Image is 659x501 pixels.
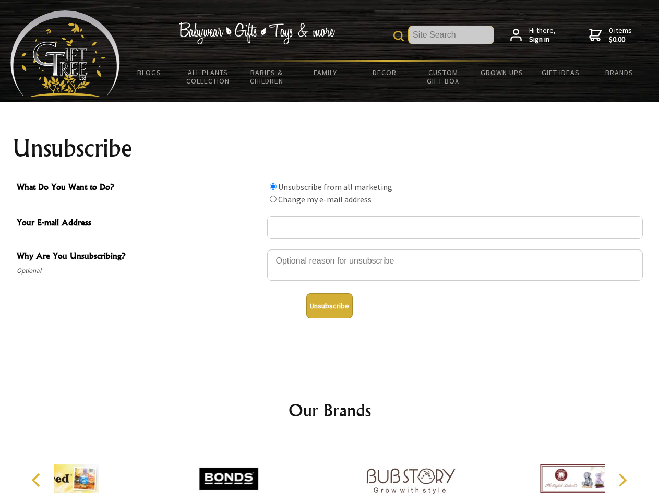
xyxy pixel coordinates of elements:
h1: Unsubscribe [13,136,647,161]
a: Grown Ups [472,62,531,83]
a: Hi there,Sign in [510,26,556,44]
span: Hi there, [529,26,556,44]
label: Change my e-mail address [278,194,372,205]
button: Next [610,469,633,492]
button: Previous [26,469,49,492]
span: Your E-mail Address [17,216,262,231]
img: product search [393,31,404,41]
a: 0 items$0.00 [589,26,632,44]
img: Babywear - Gifts - Toys & more [178,22,335,44]
a: Decor [355,62,414,83]
input: What Do You Want to Do? [270,183,277,190]
span: 0 items [609,26,632,44]
span: Optional [17,265,262,277]
a: Custom Gift Box [414,62,473,92]
label: Unsubscribe from all marketing [278,182,392,192]
span: Why Are You Unsubscribing? [17,249,262,265]
input: Site Search [409,26,494,44]
textarea: Why Are You Unsubscribing? [267,249,643,281]
input: Your E-mail Address [267,216,643,239]
a: Babies & Children [237,62,296,92]
strong: $0.00 [609,35,632,44]
a: Brands [590,62,649,83]
a: Family [296,62,355,83]
h2: Our Brands [21,398,639,423]
a: BLOGS [120,62,179,83]
input: What Do You Want to Do? [270,196,277,202]
img: Babyware - Gifts - Toys and more... [10,10,120,97]
a: All Plants Collection [179,62,238,92]
button: Unsubscribe [306,293,353,318]
span: What Do You Want to Do? [17,181,262,196]
strong: Sign in [529,35,556,44]
a: Gift Ideas [531,62,590,83]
